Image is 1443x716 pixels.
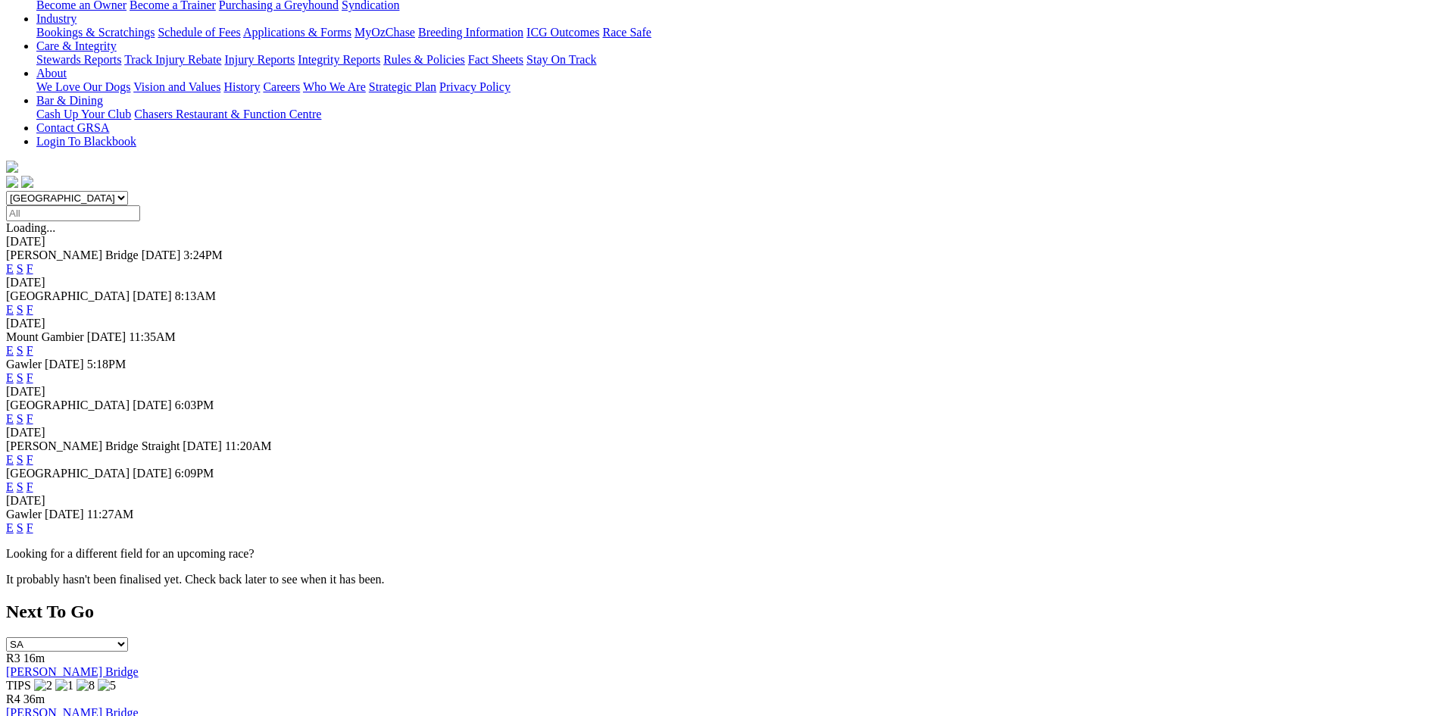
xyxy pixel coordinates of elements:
a: Stay On Track [526,53,596,66]
div: [DATE] [6,276,1437,289]
partial: It probably hasn't been finalised yet. Check back later to see when it has been. [6,573,385,586]
span: 5:18PM [87,358,126,371]
a: F [27,262,33,275]
div: About [36,80,1437,94]
a: F [27,344,33,357]
a: F [27,371,33,384]
img: twitter.svg [21,176,33,188]
div: Care & Integrity [36,53,1437,67]
a: Breeding Information [418,26,523,39]
a: We Love Our Dogs [36,80,130,93]
a: Stewards Reports [36,53,121,66]
a: Bookings & Scratchings [36,26,155,39]
span: [PERSON_NAME] Bridge [6,249,139,261]
div: [DATE] [6,426,1437,439]
a: S [17,412,23,425]
a: F [27,412,33,425]
span: [DATE] [45,358,84,371]
span: [DATE] [133,467,172,480]
a: E [6,303,14,316]
span: 11:20AM [225,439,272,452]
a: F [27,303,33,316]
span: R4 [6,693,20,705]
a: Schedule of Fees [158,26,240,39]
a: E [6,344,14,357]
a: MyOzChase [355,26,415,39]
a: History [223,80,260,93]
a: Care & Integrity [36,39,117,52]
a: Rules & Policies [383,53,465,66]
span: 6:09PM [175,467,214,480]
h2: Next To Go [6,602,1437,622]
span: TIPS [6,679,31,692]
span: [DATE] [142,249,181,261]
a: S [17,371,23,384]
span: Gawler [6,508,42,521]
a: S [17,344,23,357]
a: E [6,412,14,425]
div: [DATE] [6,494,1437,508]
a: Fact Sheets [468,53,523,66]
a: S [17,262,23,275]
div: [DATE] [6,317,1437,330]
span: 36m [23,693,45,705]
span: [GEOGRAPHIC_DATA] [6,467,130,480]
span: Gawler [6,358,42,371]
img: 8 [77,679,95,693]
div: [DATE] [6,235,1437,249]
div: [DATE] [6,385,1437,399]
img: logo-grsa-white.png [6,161,18,173]
a: S [17,480,23,493]
div: Bar & Dining [36,108,1437,121]
a: F [27,521,33,534]
a: Race Safe [602,26,651,39]
span: [GEOGRAPHIC_DATA] [6,399,130,411]
a: Who We Are [303,80,366,93]
a: Login To Blackbook [36,135,136,148]
img: 5 [98,679,116,693]
div: Industry [36,26,1437,39]
img: facebook.svg [6,176,18,188]
a: E [6,371,14,384]
span: 11:27AM [87,508,134,521]
a: Bar & Dining [36,94,103,107]
span: 3:24PM [183,249,223,261]
a: Industry [36,12,77,25]
a: Contact GRSA [36,121,109,134]
a: F [27,480,33,493]
span: R3 [6,652,20,664]
a: F [27,453,33,466]
img: 2 [34,679,52,693]
a: Cash Up Your Club [36,108,131,120]
img: 1 [55,679,73,693]
span: Loading... [6,221,55,234]
a: Strategic Plan [369,80,436,93]
a: E [6,453,14,466]
span: 8:13AM [175,289,216,302]
input: Select date [6,205,140,221]
span: [DATE] [133,399,172,411]
a: S [17,521,23,534]
span: 16m [23,652,45,664]
a: Injury Reports [224,53,295,66]
a: S [17,303,23,316]
a: E [6,480,14,493]
span: 6:03PM [175,399,214,411]
a: Privacy Policy [439,80,511,93]
span: [DATE] [133,289,172,302]
a: ICG Outcomes [526,26,599,39]
a: Careers [263,80,300,93]
a: E [6,262,14,275]
span: [DATE] [87,330,126,343]
p: Looking for a different field for an upcoming race? [6,547,1437,561]
span: [GEOGRAPHIC_DATA] [6,289,130,302]
span: [DATE] [45,508,84,521]
a: S [17,453,23,466]
span: [DATE] [183,439,222,452]
a: About [36,67,67,80]
span: Mount Gambier [6,330,84,343]
a: [PERSON_NAME] Bridge [6,665,139,678]
span: 11:35AM [129,330,176,343]
a: Applications & Forms [243,26,351,39]
a: Integrity Reports [298,53,380,66]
